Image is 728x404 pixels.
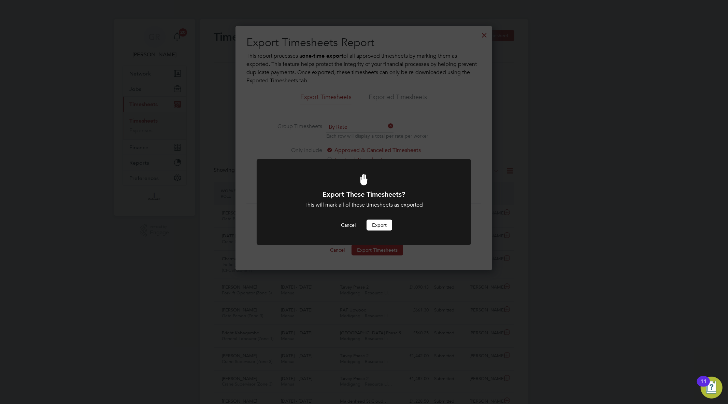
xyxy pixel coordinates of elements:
[367,220,392,231] button: Export
[275,201,453,209] div: This will mark all of these timesheets as exported
[336,220,361,231] button: Cancel
[700,381,706,390] div: 11
[701,377,723,399] button: Open Resource Center, 11 new notifications
[275,190,453,199] h1: Export These Timesheets?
